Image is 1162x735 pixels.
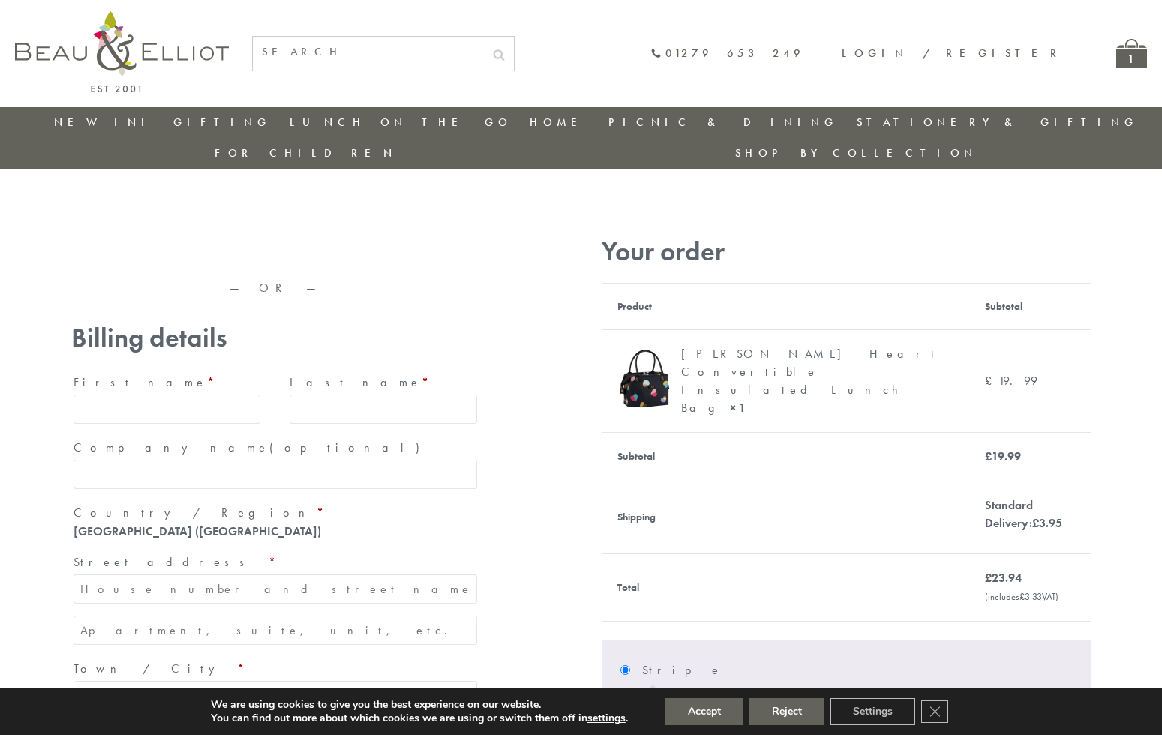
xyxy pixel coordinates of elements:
p: You can find out more about which cookies we are using or switch them off in . [211,712,628,725]
p: We are using cookies to give you the best experience on our website. [211,698,628,712]
span: £ [985,373,998,388]
input: SEARCH [253,37,484,67]
button: Accept [665,698,743,725]
a: Gifting [173,115,271,130]
label: Stripe [642,658,1072,682]
p: — OR — [71,281,479,295]
button: Reject [749,698,824,725]
span: 3.33 [1019,590,1042,603]
a: Stationery & Gifting [857,115,1138,130]
label: First name [74,370,261,394]
label: Town / City [74,657,477,681]
span: £ [985,448,992,464]
a: Home [530,115,590,130]
a: Picnic & Dining [608,115,838,130]
th: Subtotal [970,283,1091,329]
div: [PERSON_NAME] Heart Convertible Insulated Lunch Bag [681,345,944,417]
h3: Your order [602,236,1091,267]
a: Login / Register [842,46,1064,61]
a: Shop by collection [735,145,977,160]
bdi: 19.99 [985,448,1021,464]
button: Settings [830,698,915,725]
a: For Children [215,145,397,160]
bdi: 3.95 [1032,515,1062,531]
strong: × 1 [730,400,746,415]
img: Emily convertible lunch bag [617,350,674,406]
label: Company name [74,436,477,460]
label: Street address [74,550,477,574]
button: settings [587,712,626,725]
bdi: 19.99 [985,373,1037,388]
span: £ [985,570,992,586]
img: logo [15,11,229,92]
a: 1 [1116,39,1147,68]
label: Country / Region [74,501,477,525]
strong: [GEOGRAPHIC_DATA] ([GEOGRAPHIC_DATA]) [74,523,321,539]
small: (includes VAT) [985,590,1058,603]
th: Subtotal [602,432,970,481]
button: Close GDPR Cookie Banner [921,700,948,723]
bdi: 23.94 [985,570,1022,586]
th: Shipping [602,481,970,553]
span: £ [1019,590,1025,603]
a: Emily convertible lunch bag [PERSON_NAME] Heart Convertible Insulated Lunch Bag× 1 [617,345,956,417]
iframe: Secure express checkout frame [276,230,482,266]
a: Lunch On The Go [290,115,512,130]
label: Last name [290,370,477,394]
span: £ [1032,515,1039,531]
span: (optional) [269,439,428,455]
a: New in! [54,115,155,130]
h3: Billing details [71,322,479,353]
iframe: Secure express checkout frame [68,230,275,266]
th: Total [602,553,970,621]
input: House number and street name [74,574,477,604]
th: Product [602,283,970,329]
input: Apartment, suite, unit, etc. (optional) [74,616,477,645]
label: Standard Delivery: [985,497,1062,531]
a: 01279 653 249 [650,47,804,60]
